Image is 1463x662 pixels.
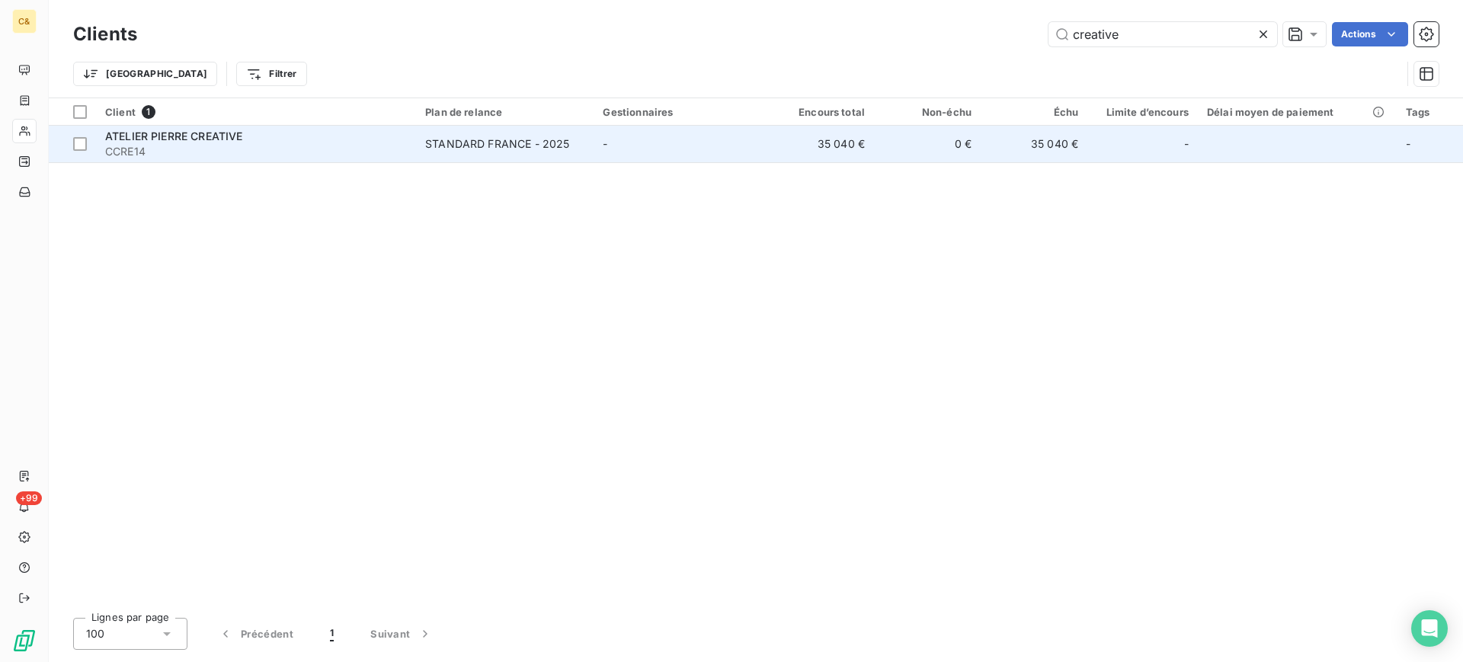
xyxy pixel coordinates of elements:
div: Gestionnaires [603,106,758,118]
div: Encours total [776,106,865,118]
td: 35 040 € [767,126,874,162]
div: C& [12,9,37,34]
button: Filtrer [236,62,306,86]
button: Précédent [200,618,312,650]
button: Actions [1332,22,1408,46]
div: Délai moyen de paiement [1207,106,1388,118]
span: ATELIER PIERRE CREATIVE [105,130,242,142]
td: 35 040 € [981,126,1087,162]
span: 1 [142,105,155,119]
span: +99 [16,491,42,505]
div: Limite d’encours [1096,106,1189,118]
div: Tags [1406,106,1454,118]
input: Rechercher [1048,22,1277,46]
img: Logo LeanPay [12,628,37,653]
div: Échu [990,106,1078,118]
span: 100 [86,626,104,641]
span: - [1406,137,1410,150]
div: STANDARD FRANCE - 2025 [425,136,569,152]
button: 1 [312,618,352,650]
button: [GEOGRAPHIC_DATA] [73,62,217,86]
span: Client [105,106,136,118]
div: Open Intercom Messenger [1411,610,1448,647]
div: Non-échu [883,106,972,118]
span: - [603,137,607,150]
span: 1 [330,626,334,641]
button: Suivant [352,618,451,650]
span: - [1184,136,1189,152]
span: CCRE14 [105,144,407,159]
h3: Clients [73,21,137,48]
td: 0 € [874,126,981,162]
div: Plan de relance [425,106,584,118]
